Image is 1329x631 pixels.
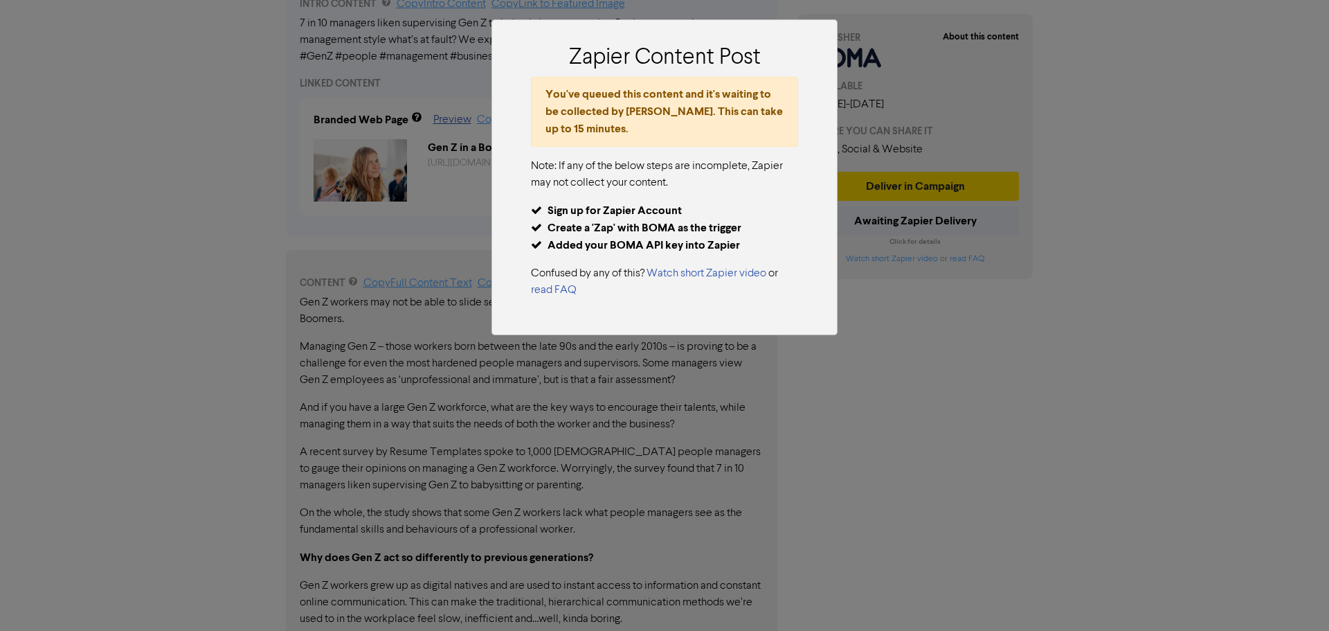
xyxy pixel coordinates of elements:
b: Create a 'Zap' with BOMA as the trigger [548,221,741,235]
p: Note: If any of the below steps are incomplete, Zapier may not collect your content. [531,158,798,191]
b: Added your BOMA API key into Zapier [548,238,740,252]
a: read FAQ [531,285,577,296]
b: You've queued this content and it's waiting to be collected by [PERSON_NAME]. This can take up to... [545,87,783,136]
h2: Zapier Content Post [531,45,798,71]
iframe: Chat Widget [1155,481,1329,631]
b: Sign up for Zapier Account [548,204,682,217]
a: Watch short Zapier video [647,268,766,279]
p: Confused by any of this? or [531,265,798,299]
